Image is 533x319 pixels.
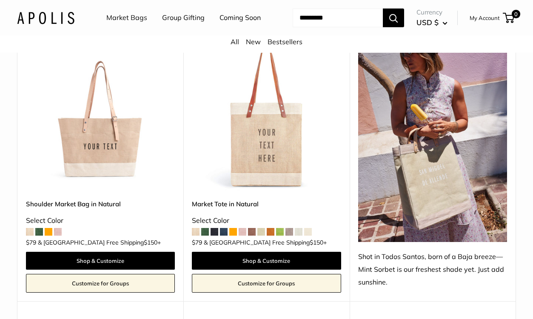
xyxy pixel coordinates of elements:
span: USD $ [416,18,439,27]
a: Shop & Customize [26,252,175,270]
a: My Account [470,13,500,23]
div: Select Color [26,214,175,227]
a: All [231,37,239,46]
a: Market Tote in Natural [192,199,341,209]
span: $79 [26,239,36,246]
a: Group Gifting [162,11,205,24]
img: Shot in Todos Santos, born of a Baja breeze—Mint Sorbet is our freshest shade yet. Just add sunsh... [358,42,507,242]
span: $79 [192,239,202,246]
span: 0 [512,10,520,18]
div: Shot in Todos Santos, born of a Baja breeze—Mint Sorbet is our freshest shade yet. Just add sunsh... [358,251,507,289]
span: & [GEOGRAPHIC_DATA] Free Shipping + [204,239,327,245]
a: description_Make it yours with custom printed text.description_The Original Market bag in its 4 n... [192,42,341,191]
span: $150 [310,239,323,246]
button: USD $ [416,16,447,29]
a: Shop & Customize [192,252,341,270]
a: Market Bags [106,11,147,24]
div: Select Color [192,214,341,227]
span: & [GEOGRAPHIC_DATA] Free Shipping + [38,239,161,245]
button: Search [383,9,404,27]
img: description_Make it yours with custom printed text. [192,42,341,191]
img: Apolis [17,11,74,24]
a: Bestsellers [268,37,302,46]
a: Shoulder Market Bag in Natural [26,199,175,209]
a: Customize for Groups [26,274,175,293]
a: Customize for Groups [192,274,341,293]
a: Coming Soon [219,11,261,24]
input: Search... [293,9,383,27]
a: New [246,37,261,46]
span: Currency [416,6,447,18]
a: 0 [504,13,514,23]
span: $150 [144,239,157,246]
img: Shoulder Market Bag in Natural [26,42,175,191]
a: Shoulder Market Bag in NaturalShoulder Market Bag in Natural [26,42,175,191]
